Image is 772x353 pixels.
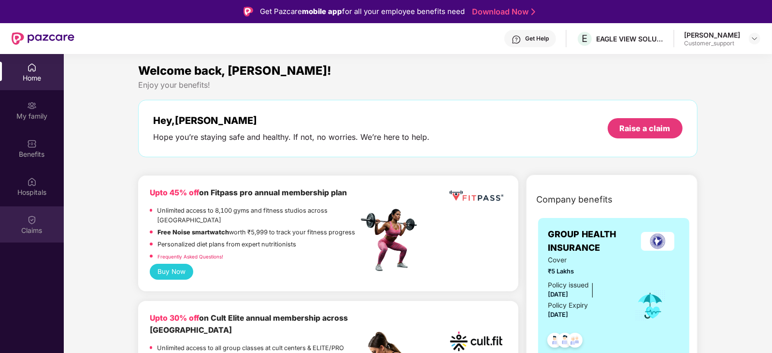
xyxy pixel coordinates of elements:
[447,187,505,205] img: fppp.png
[157,229,229,236] strong: Free Noise smartwatch
[525,35,549,42] div: Get Help
[548,267,622,276] span: ₹5 Lakhs
[153,132,429,142] div: Hope you’re staying safe and healthy. If not, no worries. We’re here to help.
[641,232,674,251] img: insurerLogo
[635,290,666,322] img: icon
[684,40,740,47] div: Customer_support
[596,34,664,43] div: EAGLE VIEW SOLUTIONS PRIVATE LIMITED
[751,35,758,42] img: svg+xml;base64,PHN2ZyBpZD0iRHJvcGRvd24tMzJ4MzIiIHhtbG5zPSJodHRwOi8vd3d3LnczLm9yZy8yMDAwL3N2ZyIgd2...
[27,139,37,149] img: svg+xml;base64,PHN2ZyBpZD0iQmVuZWZpdHMiIHhtbG5zPSJodHRwOi8vd3d3LnczLm9yZy8yMDAwL3N2ZyIgd2lkdGg9Ij...
[27,215,37,225] img: svg+xml;base64,PHN2ZyBpZD0iQ2xhaW0iIHhtbG5zPSJodHRwOi8vd3d3LnczLm9yZy8yMDAwL3N2ZyIgd2lkdGg9IjIwIi...
[531,7,535,17] img: Stroke
[548,300,588,311] div: Policy Expiry
[157,228,355,237] p: worth ₹5,999 to track your fitness progress
[150,264,193,280] button: Buy Now
[157,240,296,249] p: Personalized diet plans from expert nutritionists
[153,115,429,126] div: Hey, [PERSON_NAME]
[548,291,568,298] span: [DATE]
[150,313,199,323] b: Upto 30% off
[548,311,568,318] span: [DATE]
[260,6,465,17] div: Get Pazcare for all your employee benefits need
[138,80,697,90] div: Enjoy your benefits!
[582,33,588,44] span: E
[157,254,223,259] a: Frequently Asked Questions!
[243,7,253,16] img: Logo
[548,255,622,266] span: Cover
[150,188,199,197] b: Upto 45% off
[12,32,74,45] img: New Pazcare Logo
[27,177,37,187] img: svg+xml;base64,PHN2ZyBpZD0iSG9zcGl0YWxzIiB4bWxucz0iaHR0cDovL3d3dy53My5vcmcvMjAwMC9zdmciIHdpZHRoPS...
[620,123,671,134] div: Raise a claim
[548,280,588,291] div: Policy issued
[27,63,37,72] img: svg+xml;base64,PHN2ZyBpZD0iSG9tZSIgeG1sbnM9Imh0dHA6Ly93d3cudzMub3JnLzIwMDAvc3ZnIiB3aWR0aD0iMjAiIG...
[138,64,331,78] span: Welcome back, [PERSON_NAME]!
[512,35,521,44] img: svg+xml;base64,PHN2ZyBpZD0iSGVscC0zMngzMiIgeG1sbnM9Imh0dHA6Ly93d3cudzMub3JnLzIwMDAvc3ZnIiB3aWR0aD...
[27,101,37,110] img: svg+xml;base64,PHN2ZyB3aWR0aD0iMjAiIGhlaWdodD0iMjAiIHZpZXdCb3g9IjAgMCAyMCAyMCIgZmlsbD0ibm9uZSIgeG...
[150,313,348,335] b: on Cult Elite annual membership across [GEOGRAPHIC_DATA]
[150,188,347,197] b: on Fitpass pro annual membership plan
[548,228,636,255] span: GROUP HEALTH INSURANCE
[157,206,358,225] p: Unlimited access to 8,100 gyms and fitness studios across [GEOGRAPHIC_DATA]
[472,7,532,17] a: Download Now
[358,206,426,274] img: fpp.png
[536,193,613,206] span: Company benefits
[684,30,740,40] div: [PERSON_NAME]
[302,7,342,16] strong: mobile app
